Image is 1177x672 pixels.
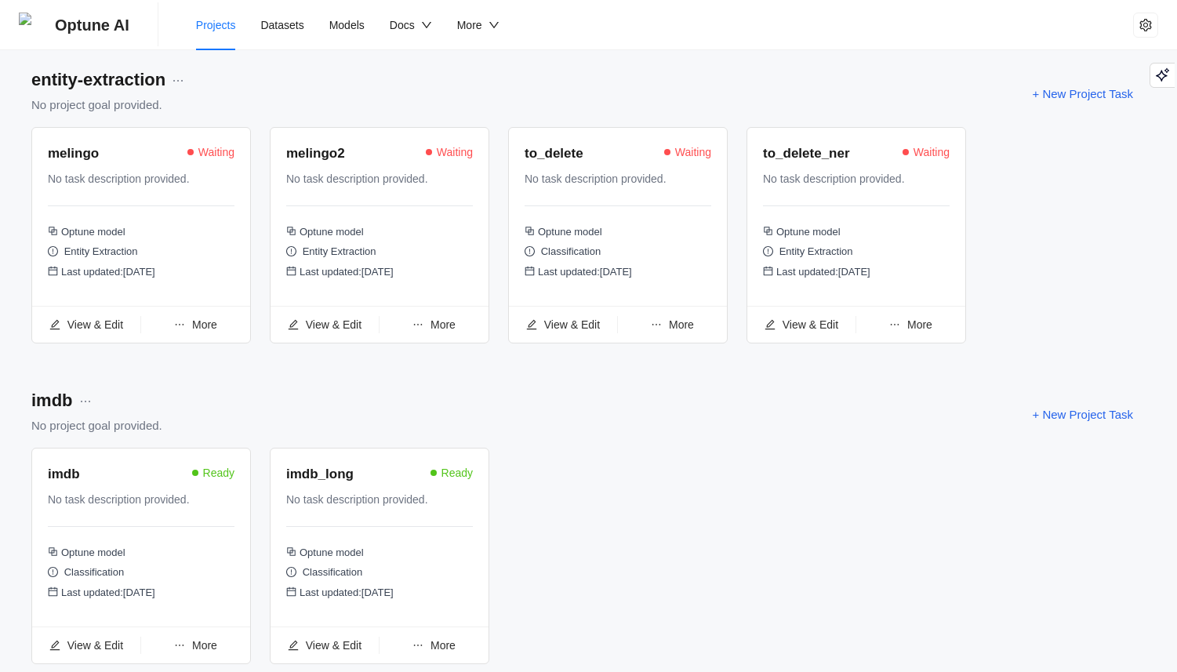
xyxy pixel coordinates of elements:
div: to_delete [525,143,583,165]
div: imdb_long [286,464,354,485]
div: Optune model [763,224,950,245]
span: More [907,318,932,331]
div: Classification [48,565,234,585]
span: More [192,639,217,652]
span: More [669,318,694,331]
span: more [172,74,184,87]
span: ellipsis [412,640,423,651]
span: + New Project Task [1032,85,1133,104]
span: View & Edit [306,639,361,652]
span: Last updated: [DATE] [300,266,394,278]
div: No task description provided. [286,170,459,187]
span: Datasets [260,19,303,31]
div: Optune model [48,545,234,565]
span: ellipsis [174,640,185,651]
span: View & Edit [67,318,123,331]
span: View & Edit [544,318,600,331]
div: No project goal provided. [31,416,162,435]
div: entity-extraction [31,67,165,94]
div: No project goal provided. [31,96,191,114]
span: setting [1139,19,1152,31]
span: exclamation-circle [286,567,296,577]
span: exclamation-circle [763,246,773,256]
span: block [48,547,58,557]
span: exclamation-circle [286,246,296,256]
span: edit [288,640,299,651]
div: Classification [286,565,473,585]
button: + New Project Task [1019,401,1146,427]
div: to_delete_ner [763,143,850,165]
span: edit [288,319,299,330]
div: Entity Extraction [763,244,950,264]
span: + New Project Task [1032,405,1133,424]
button: + New Project Task [1019,81,1146,106]
span: edit [526,319,537,330]
div: Entity Extraction [48,244,234,264]
span: block [286,547,296,557]
span: Waiting [675,143,711,161]
span: More [192,318,217,331]
span: ellipsis [412,319,423,330]
span: edit [49,319,60,330]
span: exclamation-circle [48,567,58,577]
span: edit [49,640,60,651]
span: Last updated: [DATE] [300,587,394,598]
span: Last updated: [DATE] [61,266,155,278]
span: ellipsis [651,319,662,330]
span: Models [329,19,365,31]
div: Optune model [525,224,711,245]
button: Playground [1150,63,1175,88]
div: No task description provided. [286,491,459,508]
span: Projects [196,19,236,31]
span: Last updated: [DATE] [776,266,870,278]
span: ellipsis [889,319,900,330]
span: More [430,639,456,652]
div: Optune model [286,545,473,565]
span: View & Edit [306,318,361,331]
span: calendar [48,266,58,276]
span: Last updated: [DATE] [61,587,155,598]
span: exclamation-circle [48,246,58,256]
div: No task description provided. [763,170,935,187]
span: Ready [441,464,473,481]
div: melingo [48,143,99,165]
span: calendar [286,266,296,276]
span: block [525,226,535,236]
span: View & Edit [67,639,123,652]
span: Last updated: [DATE] [538,266,632,278]
div: imdb [48,464,80,485]
span: edit [765,319,776,330]
span: more [79,395,92,408]
div: imdb [31,387,73,415]
span: Ready [203,464,234,481]
span: calendar [48,587,58,597]
span: block [763,226,773,236]
div: No task description provided. [48,491,220,508]
div: Entity Extraction [286,244,473,264]
span: ellipsis [174,319,185,330]
span: Waiting [437,143,473,161]
span: View & Edit [783,318,838,331]
span: exclamation-circle [525,246,535,256]
div: melingo2 [286,143,345,165]
span: calendar [763,266,773,276]
div: Optune model [286,224,473,245]
span: Waiting [914,143,950,161]
div: Optune model [48,224,234,245]
span: block [48,226,58,236]
span: Waiting [198,143,234,161]
img: Optune [19,13,44,38]
span: More [430,318,456,331]
span: block [286,226,296,236]
div: Classification [525,244,711,264]
div: No task description provided. [48,170,220,187]
div: No task description provided. [525,170,697,187]
span: calendar [286,587,296,597]
span: calendar [525,266,535,276]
